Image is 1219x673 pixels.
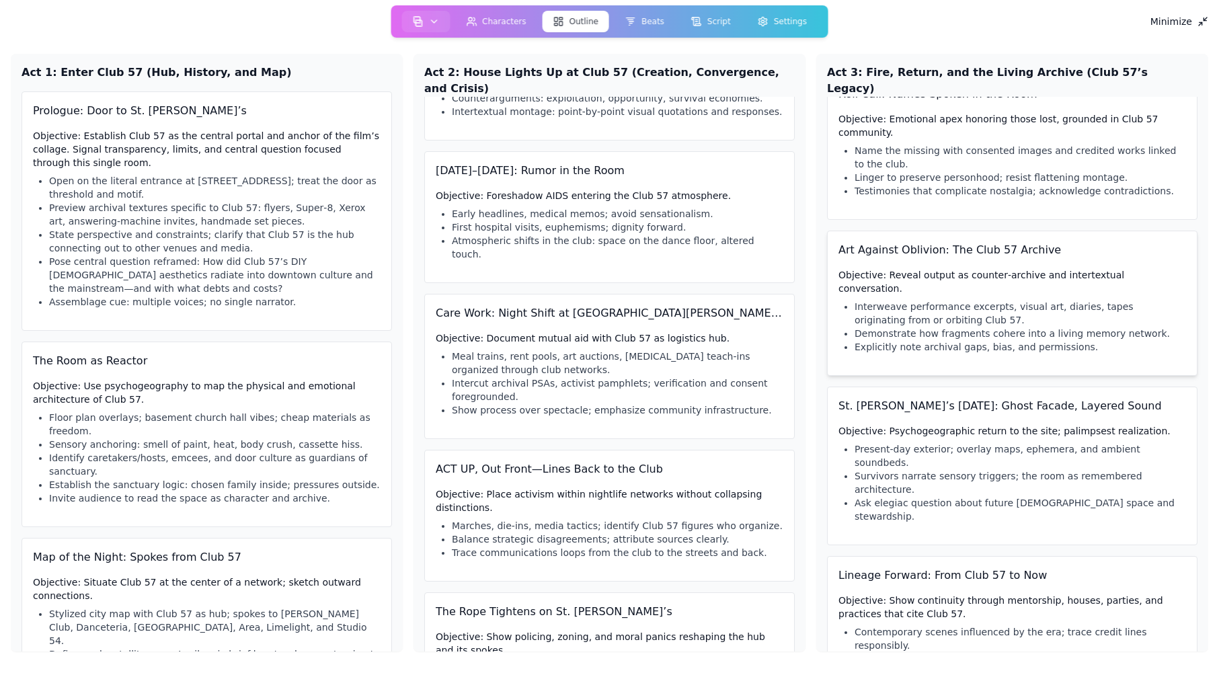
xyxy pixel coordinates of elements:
h2: Act 2: House Lights Up at Club 57 (Creation, Convergence, and Crisis) [424,65,795,97]
li: Show process over spectacle; emphasize community infrastructure. [452,403,783,417]
li: State perspective and constraints; clarify that Club 57 is the hub connecting out to other venues... [49,228,381,255]
li: Identify caretakers/hosts, emcees, and door culture as guardians of sanctuary. [49,451,381,478]
li: Meal trains, rent pools, art auctions, [MEDICAL_DATA] teach‑ins organized through club networks. [452,350,783,377]
p: Objective: Psychogeographic return to the site; palimpsest realization. [838,424,1186,438]
li: Atmospheric shifts in the club: space on the dance floor, altered touch. [452,234,783,261]
li: Present‑day exterior; overlay maps, ephemera, and ambient soundbeds. [855,442,1186,469]
li: Name the missing with consented images and credited works linked to the club. [855,144,1186,171]
button: Characters [455,11,537,32]
p: Objective: Use psychogeography to map the physical and emotional architecture of Club 57. [33,379,381,406]
li: Invite audience to read the space as character and archive. [49,491,381,505]
div: Minimize [1150,16,1208,27]
button: Outline [543,11,609,32]
li: Floor plan overlays; basement church hall vibes; cheap materials as freedom. [49,411,381,438]
h3: ACT UP, Out Front—Lines Back to the Club [436,461,783,477]
li: Intercut archival PSAs, activist pamphlets; verification and consent foregrounded. [452,377,783,403]
li: Linger to preserve personhood; resist flattening montage. [855,171,1186,184]
li: Explicitly note archival gaps, bias, and permissions. [855,340,1186,354]
li: Contemporary scenes influenced by the era; trace credit lines responsibly. [855,625,1186,652]
h3: St. [PERSON_NAME]’s [DATE]: Ghost Facade, Layered Sound [838,398,1186,414]
li: Assemblage cue: multiple voices; no single narrator. [49,295,381,309]
li: Establish the sanctuary logic: chosen family inside; pressures outside. [49,478,381,491]
li: Counterarguments: exploitation, opportunity, survival economies. [452,91,783,105]
li: Ask elegiac question about future [DEMOGRAPHIC_DATA] space and stewardship. [855,496,1186,523]
p: Objective: Show continuity through mentorship, houses, parties, and practices that cite Club 57. [838,594,1186,621]
p: Objective: Emotional apex honoring those lost, grounded in Club 57 community. [838,112,1186,139]
h3: The Rope Tightens on St. [PERSON_NAME]’s [436,604,783,620]
p: Objective: Show policing, zoning, and moral panics reshaping the hub and its spokes. [436,630,783,657]
li: First hospital visits, euphemisms; dignity forward. [452,221,783,234]
h3: [DATE]–[DATE]: Rumor in the Room [436,163,783,179]
img: storyboard [412,16,423,27]
a: Beats [612,8,678,35]
p: Objective: Foreshadow AIDS entering the Club 57 atmosphere. [436,189,783,202]
h3: Prologue: Door to St. [PERSON_NAME]’s [33,103,381,119]
button: Script [680,11,742,32]
p: Objective: Document mutual aid with Club 57 as logistics hub. [436,331,783,345]
li: Stylized city map with Club 57 as hub; spokes to [PERSON_NAME] Club, Danceteria, [GEOGRAPHIC_DATA... [49,607,381,647]
h2: Act 3: Fire, Return, and the Living Archive (Club 57’s Legacy) [827,65,1197,97]
li: Balance strategic disagreements; attribute sources clearly. [452,532,783,546]
a: Outline [540,8,612,35]
li: Survivors narrate sensory triggers; the room as remembered architecture. [855,469,1186,496]
a: Script [678,8,744,35]
li: Pose central question reframed: How did Club 57’s DIY [DEMOGRAPHIC_DATA] aesthetics radiate into ... [49,255,381,295]
p: Objective: Reveal output as counter‑archive and intertextual conversation. [838,268,1186,295]
li: Intertextual montage: point‑by‑point visual quotations and responses. [452,105,783,118]
li: Testimonies that complicate nostalgia; acknowledge contradictions. [855,184,1186,198]
p: Objective: Situate Club 57 at the center of a network; sketch outward connections. [33,576,381,602]
a: Characters [453,8,540,35]
li: Early headlines, medical memos; avoid sensationalism. [452,207,783,221]
li: Demonstrate how fragments cohere into a living memory network. [855,327,1186,340]
h3: The Room as Reactor [33,353,381,369]
h3: Lineage Forward: From Club 57 to Now [838,567,1186,584]
button: Beats [615,11,675,32]
p: Objective: Place activism within nightlife networks without collapsing distinctions. [436,487,783,514]
a: Settings [744,8,820,35]
h3: Map of the Night: Spokes from Club 57 [33,549,381,565]
li: Marches, die‑ins, media tactics; identify Club 57 figures who organize. [452,519,783,532]
li: Open on the literal entrance at [STREET_ADDRESS]; treat the door as threshold and motif. [49,174,381,201]
h3: Art Against Oblivion: The Club 57 Archive [838,242,1186,258]
p: Objective: Establish Club 57 as the central portal and anchor of the film’s collage. Signal trans... [33,129,381,169]
h2: Act 1: Enter Club 57 (Hub, History, and Map) [22,65,392,81]
li: Trace communications loops from the club to the streets and back. [452,546,783,559]
li: Interweave performance excerpts, visual art, diaries, tapes originating from or orbiting Club 57. [855,300,1186,327]
li: Sensory anchoring: smell of paint, heat, body crush, cassette hiss. [49,438,381,451]
button: Settings [747,11,818,32]
h3: Care Work: Night Shift at [GEOGRAPHIC_DATA][PERSON_NAME]’s [436,305,783,321]
li: Preview archival textures specific to Club 57: flyers, Super‑8, Xerox art, answering-machine invi... [49,201,381,228]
